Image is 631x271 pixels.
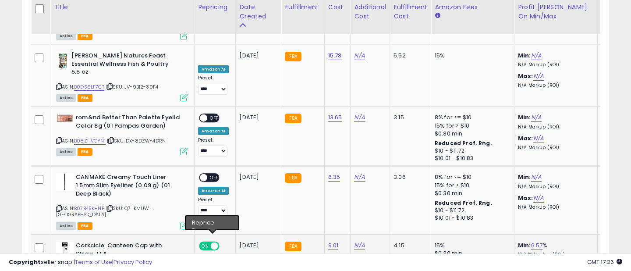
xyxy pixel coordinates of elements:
[354,3,386,21] div: Additional Cost
[518,62,591,68] p: N/A Markup (ROI)
[198,65,229,73] div: Amazon AI
[75,258,112,266] a: Terms of Use
[435,147,507,155] div: $10 - $11.72
[200,242,211,250] span: ON
[435,52,507,60] div: 15%
[531,241,543,250] a: 6.57
[435,139,492,147] b: Reduced Prof. Rng.
[518,72,533,80] b: Max:
[198,127,229,135] div: Amazon AI
[76,242,182,260] b: Corkcicle. Canteen Cap with Straw, 1 EA
[435,130,507,138] div: $0.30 min
[393,3,427,21] div: Fulfillment Cost
[239,173,274,181] div: [DATE]
[533,194,544,203] a: N/A
[56,94,76,102] span: All listings currently available for purchase on Amazon
[435,182,507,189] div: 15% for > $10
[198,187,229,195] div: Amazon AI
[435,242,507,250] div: 15%
[435,207,507,214] div: $10 - $11.72
[198,197,229,217] div: Preset:
[56,173,74,191] img: 21MP+sChyHL._SL40_.jpg
[239,52,274,60] div: [DATE]
[518,113,531,121] b: Min:
[531,173,542,182] a: N/A
[56,173,188,228] div: ASIN:
[56,148,76,156] span: All listings currently available for purchase on Amazon
[56,114,188,154] div: ASIN:
[56,242,74,259] img: 31N9XjkvZUL._SL40_.jpg
[78,94,92,102] span: FBA
[393,114,424,121] div: 3.15
[76,173,182,200] b: CANMAKE Creamy Touch Liner 1.5mm Slim Eyeliner (0.09 g) (01 Deep Black)
[56,222,76,230] span: All listings currently available for purchase on Amazon
[435,199,492,207] b: Reduced Prof. Rng.
[518,173,531,181] b: Min:
[9,258,152,267] div: seller snap | |
[435,12,440,20] small: Amazon Fees.
[285,3,320,12] div: Fulfillment
[78,148,92,156] span: FBA
[354,241,365,250] a: N/A
[9,258,41,266] strong: Copyright
[328,241,339,250] a: 9.01
[518,3,594,21] div: Profit [PERSON_NAME] on Min/Max
[78,222,92,230] span: FBA
[518,194,533,202] b: Max:
[354,113,365,122] a: N/A
[518,124,591,130] p: N/A Markup (ROI)
[328,3,347,12] div: Cost
[328,51,342,60] a: 15.78
[435,3,510,12] div: Amazon Fees
[393,52,424,60] div: 5.52
[393,242,424,250] div: 4.15
[435,214,507,222] div: $10.01 - $10.83
[56,32,76,40] span: All listings currently available for purchase on Amazon
[107,137,166,144] span: | SKU: DX-8DZW-4DRN
[207,114,221,122] span: OFF
[285,242,301,251] small: FBA
[518,204,591,210] p: N/A Markup (ROI)
[106,83,158,90] span: | SKU: JV-9B12-39F4
[518,184,591,190] p: N/A Markup (ROI)
[328,173,340,182] a: 6.35
[74,83,104,91] a: B0DS6LF7CT
[198,75,229,95] div: Preset:
[531,113,542,122] a: N/A
[354,173,365,182] a: N/A
[54,3,191,12] div: Title
[354,51,365,60] a: N/A
[74,137,106,145] a: B08ZHVGYN1
[435,155,507,162] div: $10.01 - $10.83
[239,114,274,121] div: [DATE]
[393,173,424,181] div: 3.06
[518,82,591,89] p: N/A Markup (ROI)
[71,52,178,78] b: [PERSON_NAME] Natures Feast Essential Wellness Fish & Poultry 5.5 oz
[285,52,301,61] small: FBA
[56,205,152,218] span: | SKU: Q7-KMUW-[GEOGRAPHIC_DATA]
[78,32,92,40] span: FBA
[239,3,277,21] div: Date Created
[518,242,591,258] div: %
[587,258,622,266] span: 2025-09-9 17:26 GMT
[56,52,188,100] div: ASIN:
[76,114,182,132] b: rom&nd Better Than Palette Eyelid Color 8g (01 Pampas Garden)
[533,134,544,143] a: N/A
[435,173,507,181] div: 8% for <= $10
[435,114,507,121] div: 8% for <= $10
[328,113,342,122] a: 13.65
[518,145,591,151] p: N/A Markup (ROI)
[198,3,232,12] div: Repricing
[56,52,69,69] img: 41nZdTPUSfL._SL40_.jpg
[518,134,533,143] b: Max:
[285,173,301,183] small: FBA
[435,189,507,197] div: $0.30 min
[198,137,229,157] div: Preset:
[74,205,104,212] a: B07B45KHNP
[533,72,544,81] a: N/A
[56,114,74,123] img: 417d66Pno1L._SL40_.jpg
[518,241,531,250] b: Min:
[518,51,531,60] b: Min:
[239,242,274,250] div: [DATE]
[113,258,152,266] a: Privacy Policy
